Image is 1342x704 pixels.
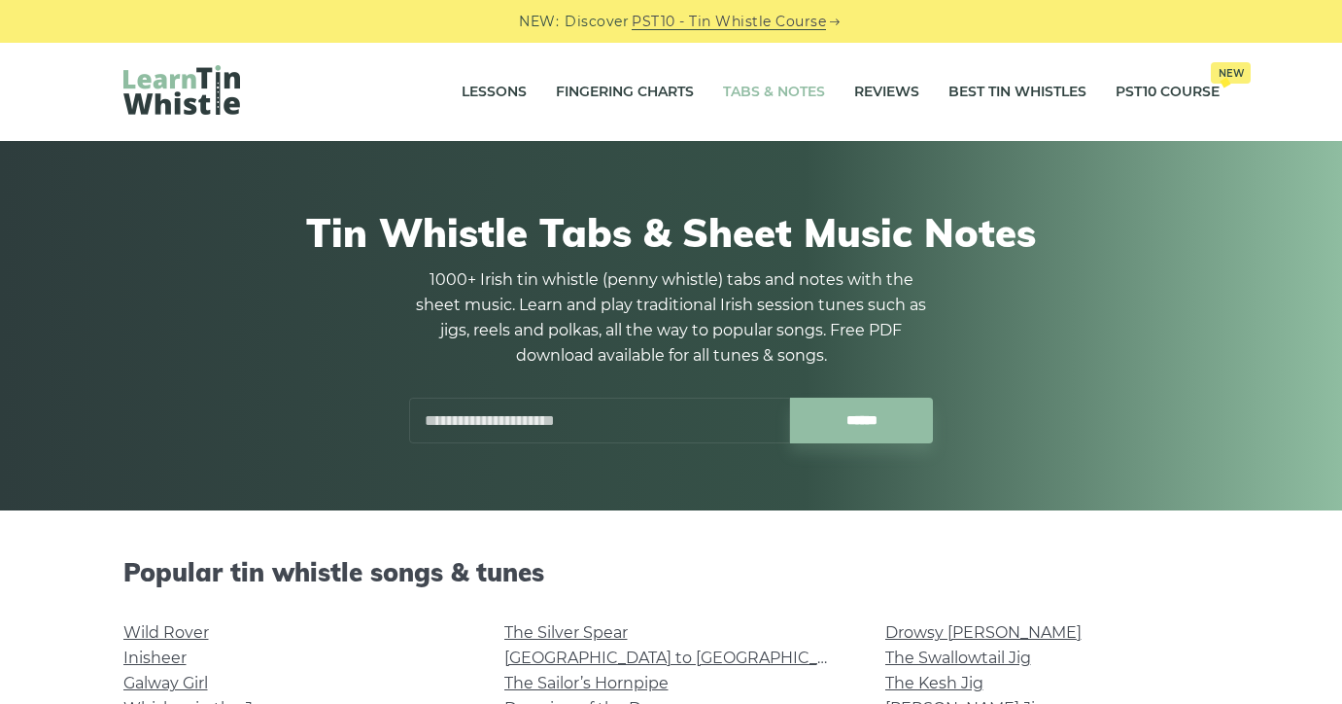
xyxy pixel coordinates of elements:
[948,68,1086,117] a: Best Tin Whistles
[885,623,1082,642] a: Drowsy [PERSON_NAME]
[504,649,863,667] a: [GEOGRAPHIC_DATA] to [GEOGRAPHIC_DATA]
[123,557,1220,587] h2: Popular tin whistle songs & tunes
[123,623,209,642] a: Wild Rover
[462,68,527,117] a: Lessons
[1116,68,1220,117] a: PST10 CourseNew
[854,68,919,117] a: Reviews
[409,267,934,369] p: 1000+ Irish tin whistle (penny whistle) tabs and notes with the sheet music. Learn and play tradi...
[504,623,628,642] a: The Silver Spear
[885,649,1031,667] a: The Swallowtail Jig
[885,674,983,692] a: The Kesh Jig
[1211,62,1251,84] span: New
[504,674,669,692] a: The Sailor’s Hornpipe
[556,68,694,117] a: Fingering Charts
[123,674,208,692] a: Galway Girl
[123,65,240,115] img: LearnTinWhistle.com
[723,68,825,117] a: Tabs & Notes
[123,209,1220,256] h1: Tin Whistle Tabs & Sheet Music Notes
[123,649,187,667] a: Inisheer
